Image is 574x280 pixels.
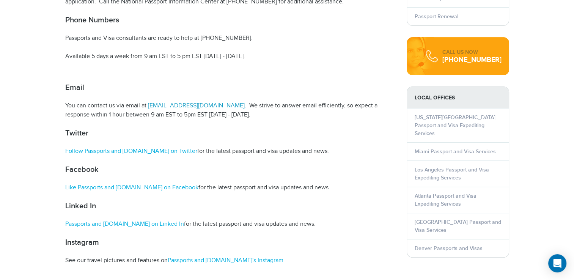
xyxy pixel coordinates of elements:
a: Los Angeles Passport and Visa Expediting Services [415,167,489,181]
div: Open Intercom Messenger [548,254,566,272]
a: [US_STATE][GEOGRAPHIC_DATA] Passport and Visa Expediting Services [415,114,495,137]
p: for the latest passport and visa updates and news. [65,220,395,229]
strong: LOCAL OFFICES [407,87,509,109]
div: [PHONE_NUMBER] [442,56,502,64]
h2: Instagram [65,238,395,247]
a: Follow Passports and [DOMAIN_NAME] on Twitter [65,148,197,155]
p: See our travel pictures and features on [65,256,395,265]
div: CALL US NOW [442,49,502,56]
h2: Linked In [65,201,395,211]
a: Denver Passports and Visas [415,245,483,252]
h2: Email [65,83,395,92]
p: Available 5 days a week from 9 am EST to 5 pm EST [DATE] - [DATE]. [65,52,395,61]
a: Like Passports and [DOMAIN_NAME] on Facebook [65,184,198,191]
a: [GEOGRAPHIC_DATA] Passport and Visa Services [415,219,501,233]
a: Passport Renewal [415,13,458,20]
h2: Phone Numbers [65,16,395,25]
p: You can contact us via email at . We strive to answer email efficiently, so expect a response wit... [65,101,395,120]
a: [EMAIL_ADDRESS][DOMAIN_NAME] [146,102,245,109]
a: Passports and [DOMAIN_NAME] on Linked In [65,220,184,228]
p: Passports and Visa consultants are ready to help at [PHONE_NUMBER]. [65,34,395,43]
a: Passports and [DOMAIN_NAME]'s Instagram. [168,257,285,264]
p: for the latest passport and visa updates and news. [65,147,395,156]
h2: Facebook [65,165,395,174]
p: for the latest passport and visa updates and news. [65,183,395,192]
a: Miami Passport and Visa Services [415,148,496,155]
h2: Twitter [65,129,395,138]
a: Atlanta Passport and Visa Expediting Services [415,193,476,207]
